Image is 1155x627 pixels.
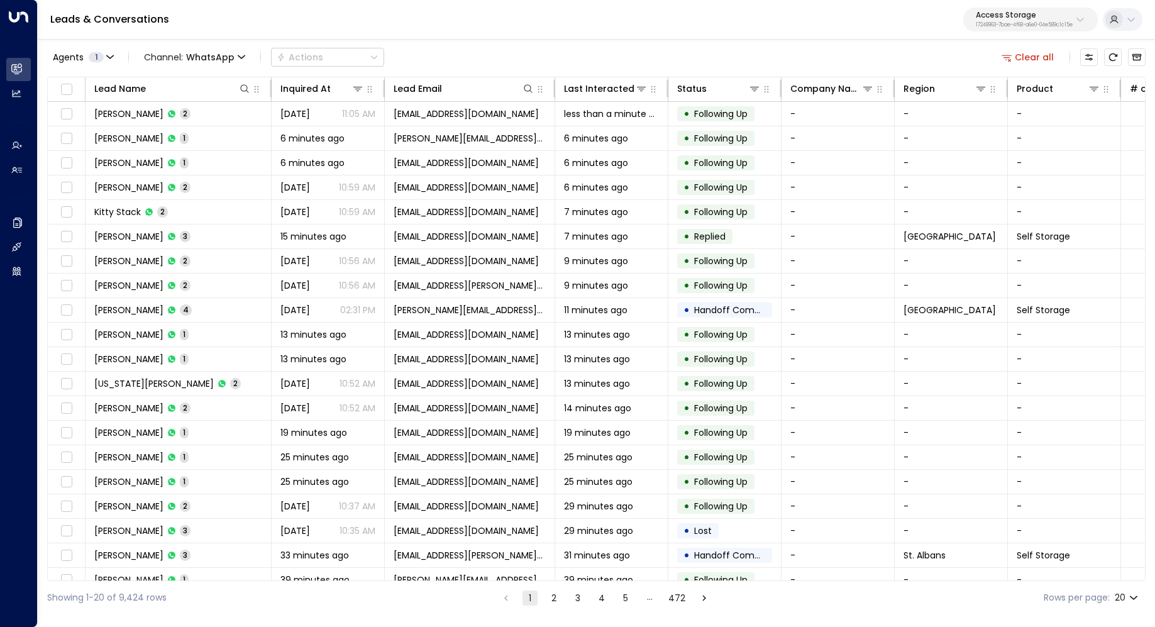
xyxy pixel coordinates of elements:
td: - [895,445,1008,469]
p: 10:52 AM [340,402,375,414]
button: Archived Leads [1128,48,1146,66]
span: Stephen moorlen [94,304,163,316]
div: Showing 1-20 of 9,424 rows [47,591,167,604]
td: - [895,249,1008,273]
div: • [683,177,690,198]
span: kmallenthomas@gmail.com [394,108,539,120]
td: - [895,396,1008,420]
span: Chantelle Miell [94,549,163,562]
button: Go to page 3 [570,591,585,606]
span: georgiarainsford11@gmail.com [394,377,539,390]
span: Handoff Completed [694,549,783,562]
span: 1 [180,353,189,364]
span: Toggle select row [58,253,74,269]
span: Following Up [694,132,748,145]
div: • [683,569,690,591]
span: 2 [230,378,241,389]
p: 10:37 AM [339,500,375,513]
span: Anna Ho [94,157,163,169]
span: Agents [53,53,84,62]
div: Product [1017,81,1053,96]
td: - [1008,445,1121,469]
span: derek@acomz.co.uk [394,132,546,145]
span: Toggle select all [58,82,74,97]
span: 6 minutes ago [280,132,345,145]
div: 20 [1115,589,1141,607]
td: - [782,445,895,469]
td: - [782,568,895,592]
div: • [683,250,690,272]
span: olieg123@sky.com [394,451,539,463]
span: 9 minutes ago [564,255,628,267]
span: 2 [180,255,191,266]
p: 17248963-7bae-4f68-a6e0-04e589c1c15e [976,23,1073,28]
span: Miles Saw [94,181,163,194]
a: Leads & Conversations [50,12,169,26]
span: 2 [180,108,191,119]
div: • [683,201,690,223]
div: Lead Email [394,81,442,96]
div: • [683,520,690,541]
span: Refresh [1104,48,1122,66]
span: Following Up [694,500,748,513]
span: 2 [180,402,191,413]
span: Following Up [694,402,748,414]
div: • [683,545,690,566]
td: - [895,568,1008,592]
p: 10:56 AM [339,255,375,267]
td: - [782,102,895,126]
button: Access Storage17248963-7bae-4f68-a6e0-04e589c1c15e [963,8,1098,31]
div: • [683,348,690,370]
td: - [1008,323,1121,347]
div: Region [904,81,935,96]
span: 1 [180,427,189,438]
span: chantelle.miell@ur7s.com [394,549,546,562]
td: - [895,102,1008,126]
span: 13 minutes ago [280,328,346,341]
span: donnettesawyer@gmail.com [394,475,539,488]
span: Oct 12, 2025 [280,206,310,218]
span: Cameron Hunter [94,279,163,292]
div: • [683,447,690,468]
span: 25 minutes ago [564,451,633,463]
td: - [1008,274,1121,297]
span: Following Up [694,426,748,439]
td: - [782,543,895,567]
button: Go to page 5 [618,591,633,606]
td: - [782,249,895,273]
div: • [683,422,690,443]
span: Toggle select row [58,204,74,220]
button: Customize [1080,48,1098,66]
span: Following Up [694,206,748,218]
span: Following Up [694,108,748,120]
span: Following Up [694,475,748,488]
div: • [683,397,690,419]
button: Go to page 2 [546,591,561,606]
span: 13 minutes ago [564,353,630,365]
span: 7 minutes ago [564,206,628,218]
p: Access Storage [976,11,1073,19]
td: - [782,470,895,494]
div: Last Interacted [564,81,648,96]
td: - [782,126,895,150]
span: Naomi Bell [94,500,163,513]
span: ni21_99@hotmail.com [394,500,539,513]
span: Following Up [694,157,748,169]
td: - [1008,249,1121,273]
div: Lead Name [94,81,146,96]
div: • [683,152,690,174]
td: - [1008,151,1121,175]
div: Inquired At [280,81,331,96]
td: - [782,225,895,248]
span: 9 minutes ago [564,279,628,292]
span: 31 minutes ago [564,549,630,562]
button: page 1 [522,591,538,606]
td: - [1008,519,1121,543]
span: Srinivas Mekala [94,402,163,414]
td: - [1008,126,1121,150]
td: - [895,323,1008,347]
span: samadul.haque@walthamforest.gov.uk [394,574,546,586]
p: 10:56 AM [339,279,375,292]
span: 13 minutes ago [564,328,630,341]
td: - [895,494,1008,518]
